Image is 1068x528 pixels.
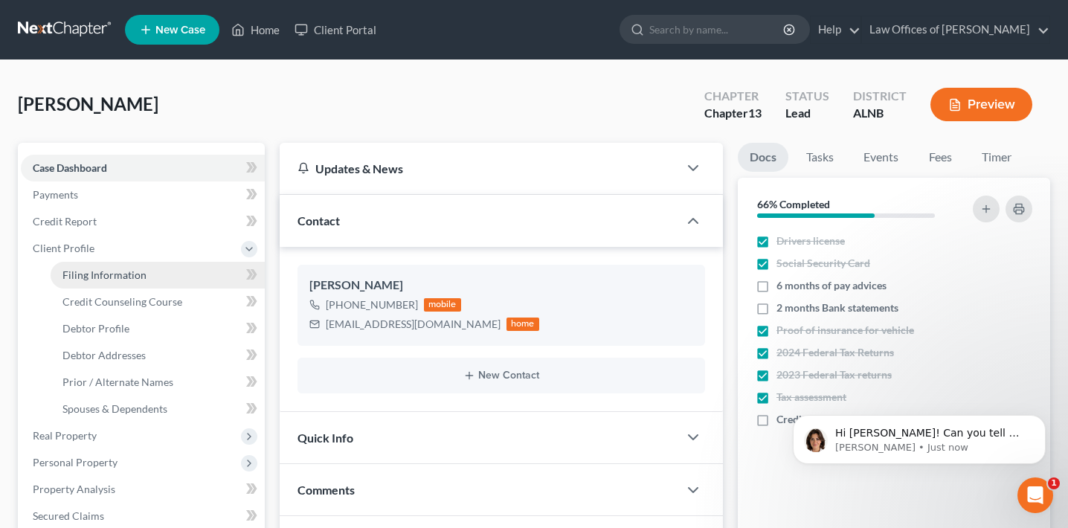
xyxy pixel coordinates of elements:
[776,256,870,271] span: Social Security Card
[776,234,845,248] span: Drivers license
[852,143,910,172] a: Events
[704,88,762,105] div: Chapter
[155,25,205,36] span: New Case
[297,213,340,228] span: Contact
[794,143,846,172] a: Tasks
[21,208,265,235] a: Credit Report
[51,342,265,369] a: Debtor Addresses
[21,155,265,181] a: Case Dashboard
[970,143,1023,172] a: Timer
[1048,477,1060,489] span: 1
[853,88,907,105] div: District
[224,16,287,43] a: Home
[811,16,860,43] a: Help
[309,277,693,294] div: [PERSON_NAME]
[51,289,265,315] a: Credit Counseling Course
[62,349,146,361] span: Debtor Addresses
[51,369,265,396] a: Prior / Alternate Names
[785,105,829,122] div: Lead
[1017,477,1053,513] iframe: Intercom live chat
[757,198,830,210] strong: 66% Completed
[771,384,1068,488] iframe: Intercom notifications message
[916,143,964,172] a: Fees
[51,396,265,422] a: Spouses & Dependents
[649,16,785,43] input: Search by name...
[424,298,461,312] div: mobile
[506,318,539,331] div: home
[297,161,660,176] div: Updates & News
[930,88,1032,121] button: Preview
[776,278,887,293] span: 6 months of pay advices
[785,88,829,105] div: Status
[33,242,94,254] span: Client Profile
[862,16,1049,43] a: Law Offices of [PERSON_NAME]
[738,143,788,172] a: Docs
[776,345,894,360] span: 2024 Federal Tax Returns
[776,300,898,315] span: 2 months Bank statements
[704,105,762,122] div: Chapter
[33,188,78,201] span: Payments
[21,476,265,503] a: Property Analysis
[748,106,762,120] span: 13
[326,297,418,312] div: [PHONE_NUMBER]
[51,315,265,342] a: Debtor Profile
[776,323,914,338] span: Proof of insurance for vehicle
[62,402,167,415] span: Spouses & Dependents
[33,215,97,228] span: Credit Report
[326,317,501,332] div: [EMAIL_ADDRESS][DOMAIN_NAME]
[297,483,355,497] span: Comments
[62,376,173,388] span: Prior / Alternate Names
[33,161,107,174] span: Case Dashboard
[287,16,384,43] a: Client Portal
[33,483,115,495] span: Property Analysis
[51,262,265,289] a: Filing Information
[62,322,129,335] span: Debtor Profile
[18,93,158,115] span: [PERSON_NAME]
[33,509,104,522] span: Secured Claims
[33,429,97,442] span: Real Property
[853,105,907,122] div: ALNB
[309,370,693,381] button: New Contact
[21,181,265,208] a: Payments
[33,456,118,469] span: Personal Property
[62,268,147,281] span: Filing Information
[62,295,182,308] span: Credit Counseling Course
[776,367,892,382] span: 2023 Federal Tax returns
[297,431,353,445] span: Quick Info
